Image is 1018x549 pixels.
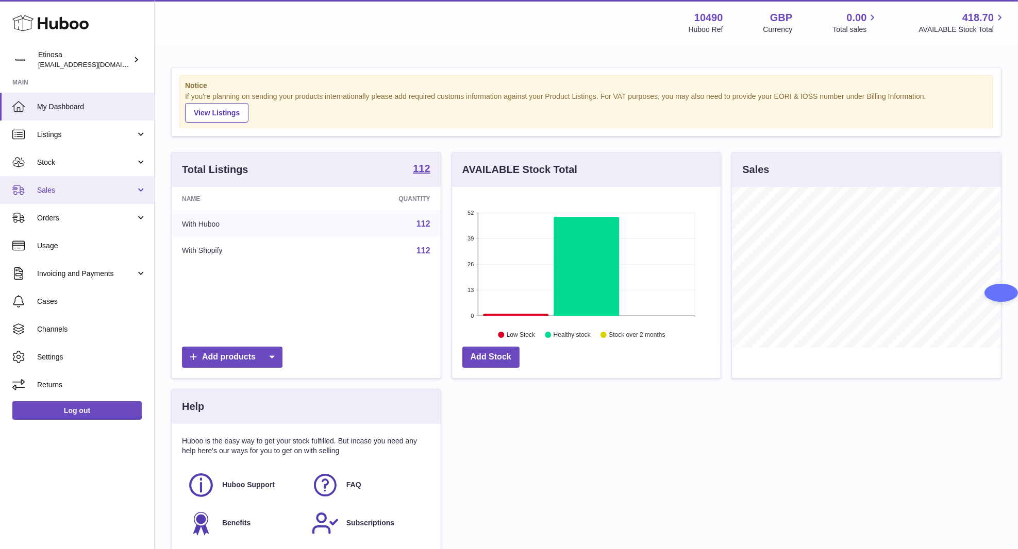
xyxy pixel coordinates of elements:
[37,269,136,279] span: Invoicing and Payments
[37,352,146,362] span: Settings
[12,52,28,67] img: Wolphuk@gmail.com
[37,241,146,251] span: Usage
[694,11,723,25] strong: 10490
[462,347,520,368] a: Add Stock
[38,60,152,68] span: [EMAIL_ADDRESS][DOMAIN_NAME]
[182,436,430,456] p: Huboo is the easy way to get your stock fulfilled. But incase you need any help here's our ways f...
[763,25,793,35] div: Currency
[187,471,301,499] a: Huboo Support
[346,480,361,490] span: FAQ
[742,163,769,177] h3: Sales
[38,50,131,70] div: Etinosa
[37,380,146,390] span: Returns
[416,246,430,255] a: 112
[187,509,301,537] a: Benefits
[770,11,792,25] strong: GBP
[416,219,430,228] a: 112
[37,324,146,334] span: Channels
[468,287,474,293] text: 13
[37,158,136,167] span: Stock
[37,213,136,223] span: Orders
[182,347,282,368] a: Add products
[311,471,425,499] a: FAQ
[554,331,591,338] text: Healthy stock
[172,187,316,211] th: Name
[172,237,316,264] td: With Shopify
[919,11,1006,35] a: 418.70 AVAILABLE Stock Total
[316,187,440,211] th: Quantity
[468,235,474,242] text: 39
[185,103,248,123] a: View Listings
[37,102,146,112] span: My Dashboard
[37,130,136,140] span: Listings
[222,480,275,490] span: Huboo Support
[311,509,425,537] a: Subscriptions
[468,261,474,267] text: 26
[847,11,867,25] span: 0.00
[919,25,1006,35] span: AVAILABLE Stock Total
[12,401,142,420] a: Log out
[832,25,878,35] span: Total sales
[185,92,988,123] div: If you're planning on sending your products internationally please add required customs informati...
[468,210,474,216] text: 52
[172,211,316,237] td: With Huboo
[37,297,146,306] span: Cases
[413,163,430,174] strong: 112
[346,518,394,528] span: Subscriptions
[471,313,474,319] text: 0
[185,81,988,91] strong: Notice
[507,331,536,338] text: Low Stock
[609,331,665,338] text: Stock over 2 months
[37,185,136,195] span: Sales
[462,163,577,177] h3: AVAILABLE Stock Total
[222,518,251,528] span: Benefits
[182,400,204,414] h3: Help
[962,11,994,25] span: 418.70
[832,11,878,35] a: 0.00 Total sales
[413,163,430,176] a: 112
[182,163,248,177] h3: Total Listings
[689,25,723,35] div: Huboo Ref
